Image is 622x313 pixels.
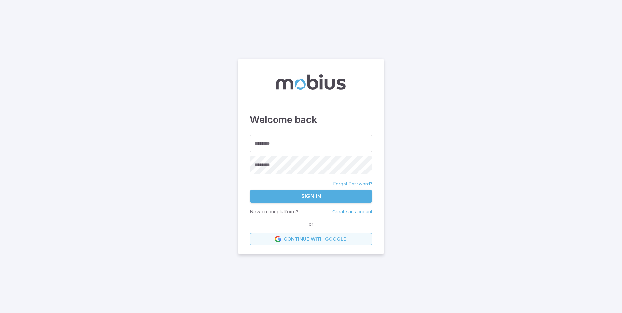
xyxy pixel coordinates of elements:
p: New on our platform? [250,208,298,215]
a: Create an account [332,209,372,214]
a: Forgot Password? [333,181,372,187]
a: Continue with Google [250,233,372,245]
span: or [307,221,315,228]
h3: Welcome back [250,113,372,127]
button: Sign In [250,190,372,203]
